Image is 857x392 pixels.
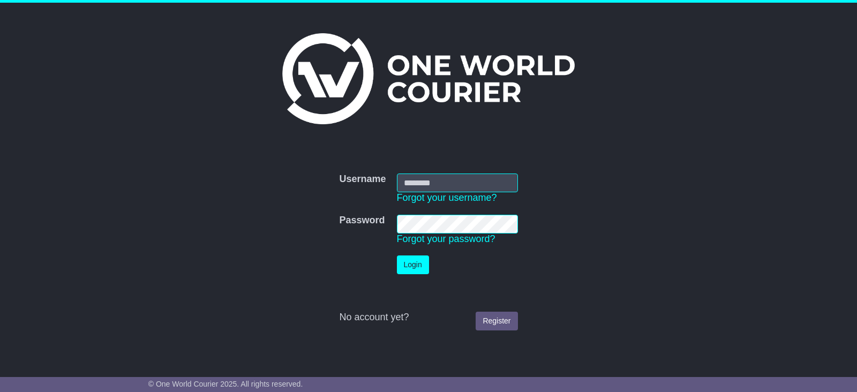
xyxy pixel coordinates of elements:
[339,215,385,227] label: Password
[148,380,303,388] span: © One World Courier 2025. All rights reserved.
[339,174,386,185] label: Username
[397,233,495,244] a: Forgot your password?
[397,192,497,203] a: Forgot your username?
[282,33,575,124] img: One World
[339,312,517,323] div: No account yet?
[397,255,429,274] button: Login
[476,312,517,330] a: Register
